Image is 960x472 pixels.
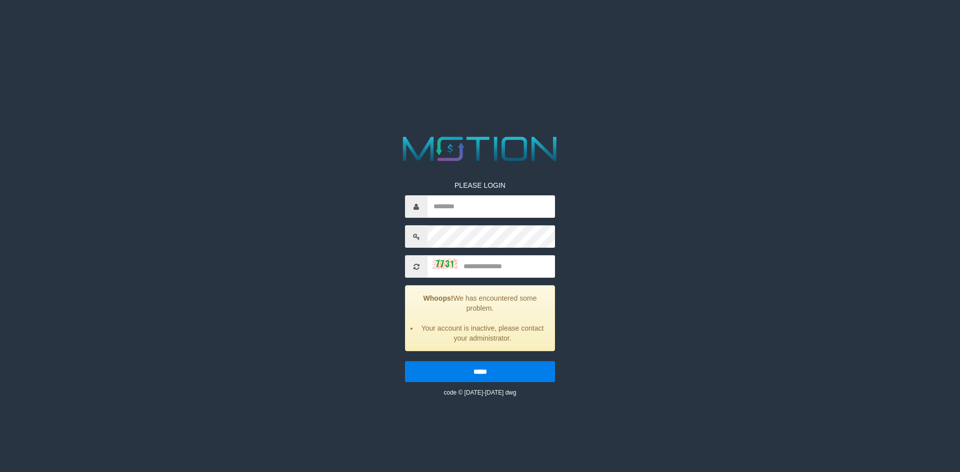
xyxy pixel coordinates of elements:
img: MOTION_logo.png [396,132,564,165]
div: We has encountered some problem. [405,285,555,351]
strong: Whoops! [423,294,453,302]
p: PLEASE LOGIN [405,180,555,190]
li: Your account is inactive, please contact your administrator. [418,323,547,343]
small: code © [DATE]-[DATE] dwg [443,389,516,396]
img: captcha [432,259,457,269]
